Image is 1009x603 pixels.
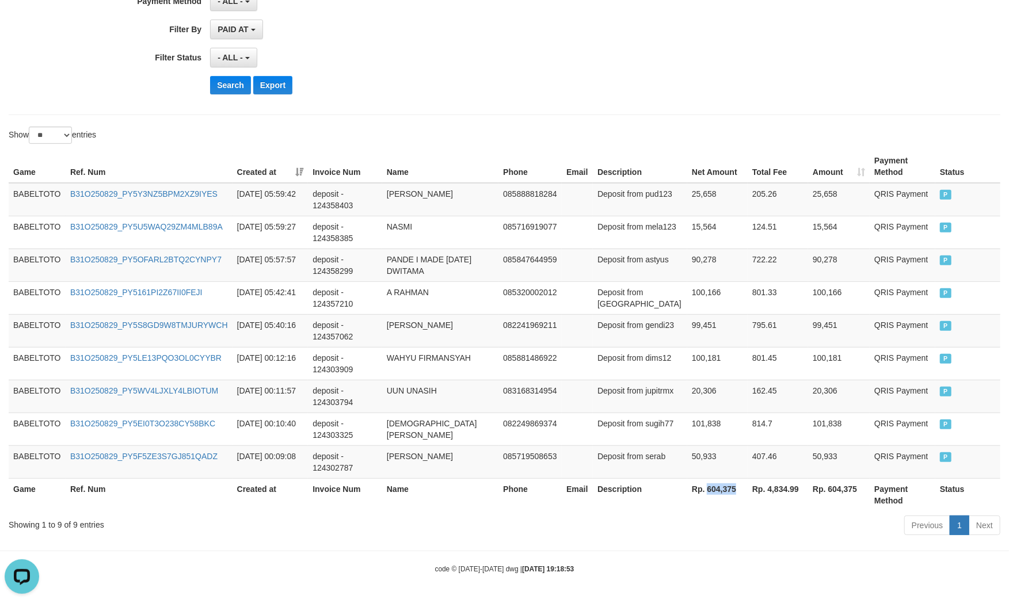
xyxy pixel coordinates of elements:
[748,249,808,281] td: 722.22
[870,216,935,249] td: QRIS Payment
[593,347,687,380] td: Deposit from dims12
[70,353,222,362] a: B31O250829_PY5LE13PQO3OL0CYYBR
[66,478,233,511] th: Ref. Num
[382,216,498,249] td: NASMI
[940,288,951,298] span: PAID
[687,445,748,478] td: 50,933
[382,347,498,380] td: WAHYU FIRMANSYAH
[498,445,562,478] td: 085719508653
[562,478,593,511] th: Email
[308,347,382,380] td: deposit - 124303909
[904,516,950,535] a: Previous
[522,565,574,573] strong: [DATE] 19:18:53
[9,183,66,216] td: BABELTOTO
[687,281,748,314] td: 100,166
[940,354,951,364] span: PAID
[233,249,309,281] td: [DATE] 05:57:57
[808,445,870,478] td: 50,933
[748,445,808,478] td: 407.46
[382,380,498,413] td: UUN UNASIH
[9,150,66,183] th: Game
[218,25,248,34] span: PAID AT
[382,249,498,281] td: PANDE I MADE [DATE] DWITAMA
[70,222,223,231] a: B31O250829_PY5U5WAQ29ZM4MLB89A
[808,413,870,445] td: 101,838
[593,249,687,281] td: Deposit from astyus
[748,413,808,445] td: 814.7
[935,478,1000,511] th: Status
[808,380,870,413] td: 20,306
[870,347,935,380] td: QRIS Payment
[5,5,39,39] button: Open LiveChat chat widget
[9,413,66,445] td: BABELTOTO
[498,478,562,511] th: Phone
[870,478,935,511] th: Payment Method
[66,150,233,183] th: Ref. Num
[593,478,687,511] th: Description
[969,516,1000,535] a: Next
[9,281,66,314] td: BABELTOTO
[498,314,562,347] td: 082241969211
[382,445,498,478] td: [PERSON_NAME]
[748,380,808,413] td: 162.45
[687,413,748,445] td: 101,838
[593,216,687,249] td: Deposit from mela123
[748,183,808,216] td: 205.26
[808,216,870,249] td: 15,564
[70,386,218,395] a: B31O250829_PY5WV4LJXLY4LBIOTUM
[870,380,935,413] td: QRIS Payment
[593,380,687,413] td: Deposit from jupitrmx
[870,413,935,445] td: QRIS Payment
[748,150,808,183] th: Total Fee
[70,419,215,428] a: B31O250829_PY5EI0T3O238CY58BKC
[498,216,562,249] td: 085716919077
[593,413,687,445] td: Deposit from sugih77
[308,314,382,347] td: deposit - 124357062
[70,452,218,461] a: B31O250829_PY5F5ZE3S7GJ851QADZ
[748,281,808,314] td: 801.33
[870,314,935,347] td: QRIS Payment
[9,445,66,478] td: BABELTOTO
[233,380,309,413] td: [DATE] 00:11:57
[498,150,562,183] th: Phone
[687,249,748,281] td: 90,278
[253,76,292,94] button: Export
[940,387,951,396] span: PAID
[29,127,72,144] select: Showentries
[308,478,382,511] th: Invoice Num
[748,314,808,347] td: 795.61
[687,314,748,347] td: 99,451
[950,516,969,535] a: 1
[308,281,382,314] td: deposit - 124357210
[870,183,935,216] td: QRIS Payment
[9,216,66,249] td: BABELTOTO
[233,281,309,314] td: [DATE] 05:42:41
[870,150,935,183] th: Payment Method
[233,347,309,380] td: [DATE] 00:12:16
[808,150,870,183] th: Amount: activate to sort column ascending
[687,347,748,380] td: 100,181
[9,249,66,281] td: BABELTOTO
[808,249,870,281] td: 90,278
[70,320,228,330] a: B31O250829_PY5S8GD9W8TMJURYWCH
[382,478,498,511] th: Name
[562,150,593,183] th: Email
[593,314,687,347] td: Deposit from gendi23
[9,314,66,347] td: BABELTOTO
[233,216,309,249] td: [DATE] 05:59:27
[9,127,96,144] label: Show entries
[498,413,562,445] td: 082249869374
[9,347,66,380] td: BABELTOTO
[308,183,382,216] td: deposit - 124358403
[940,321,951,331] span: PAID
[935,150,1000,183] th: Status
[870,281,935,314] td: QRIS Payment
[940,190,951,200] span: PAID
[382,150,498,183] th: Name
[233,478,309,511] th: Created at
[687,478,748,511] th: Rp. 604,375
[593,150,687,183] th: Description
[308,413,382,445] td: deposit - 124303325
[218,53,243,62] span: - ALL -
[70,288,203,297] a: B31O250829_PY5161PI2Z67II0FEJI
